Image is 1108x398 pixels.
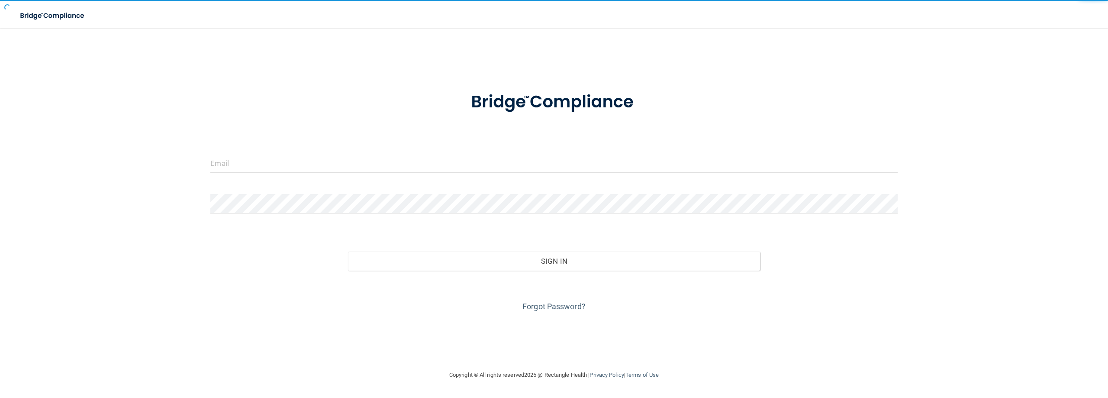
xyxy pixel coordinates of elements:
div: Copyright © All rights reserved 2025 @ Rectangle Health | | [396,361,712,389]
a: Privacy Policy [589,372,624,378]
input: Email [210,153,897,173]
button: Sign In [348,252,760,271]
a: Terms of Use [625,372,659,378]
img: bridge_compliance_login_screen.278c3ca4.svg [13,7,93,25]
a: Forgot Password? [522,302,586,311]
img: bridge_compliance_login_screen.278c3ca4.svg [453,80,655,125]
